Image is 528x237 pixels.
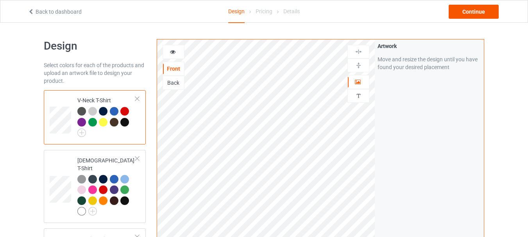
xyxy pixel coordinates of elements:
img: svg+xml;base64,PD94bWwgdmVyc2lvbj0iMS4wIiBlbmNvZGluZz0iVVRGLTgiPz4KPHN2ZyB3aWR0aD0iMjJweCIgaGVpZ2... [77,128,86,137]
div: Front [163,65,184,73]
div: Pricing [256,0,272,22]
div: Continue [449,5,499,19]
div: Artwork [378,42,481,50]
div: Back [163,79,184,87]
img: svg%3E%0A [355,92,362,100]
div: Move and resize the design until you have found your desired placement [378,55,481,71]
div: V-Neck T-Shirt [77,96,136,134]
div: V-Neck T-Shirt [44,90,146,144]
div: [DEMOGRAPHIC_DATA] T-Shirt [77,157,136,215]
img: svg%3E%0A [355,48,362,55]
div: Design [228,0,245,23]
div: Details [283,0,300,22]
img: svg+xml;base64,PD94bWwgdmVyc2lvbj0iMS4wIiBlbmNvZGluZz0iVVRGLTgiPz4KPHN2ZyB3aWR0aD0iMjJweCIgaGVpZ2... [88,207,97,216]
h1: Design [44,39,146,53]
img: svg%3E%0A [355,62,362,69]
div: [DEMOGRAPHIC_DATA] T-Shirt [44,150,146,223]
a: Back to dashboard [28,9,82,15]
div: Select colors for each of the products and upload an artwork file to design your product. [44,61,146,85]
